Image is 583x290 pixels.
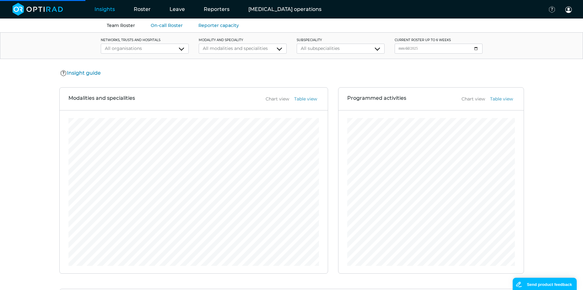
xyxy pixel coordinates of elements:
[151,23,183,28] a: On-call Roster
[395,38,483,42] label: current roster up to 6 weeks
[198,23,239,28] a: Reporter capacity
[347,95,406,103] h3: Programmed activities
[59,69,103,77] button: Insight guide
[297,38,385,42] label: subspeciality
[488,95,515,103] button: Table view
[199,38,287,42] label: modality and speciality
[264,95,291,103] button: Chart view
[60,70,67,77] img: Help Icon
[460,95,487,103] button: Chart view
[13,3,63,16] img: brand-opti-rad-logos-blue-and-white-d2f68631ba2948856bd03f2d395fb146ddc8fb01b4b6e9315ea85fa773367...
[101,38,189,42] label: networks, trusts and hospitals
[68,95,135,103] h3: Modalities and specialities
[107,23,135,28] a: Team Roster
[292,95,319,103] button: Table view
